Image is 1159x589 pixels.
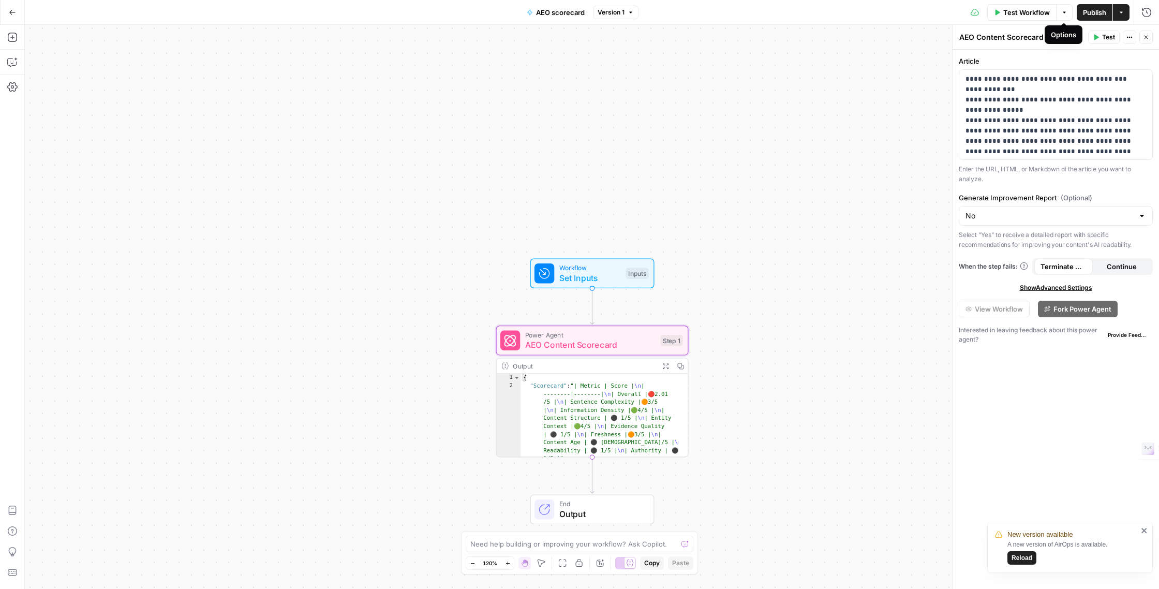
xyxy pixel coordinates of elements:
g: Edge from start to step_1 [590,288,594,325]
div: Options [1051,30,1076,40]
span: Reload [1012,553,1032,563]
div: Step 1 [661,335,683,346]
span: Test [1102,33,1115,42]
p: Enter the URL, HTML, or Markdown of the article you want to analyze. [959,164,1153,184]
button: Fork Power Agent [1038,301,1118,317]
button: Paste [668,556,693,570]
span: Toggle code folding, rows 1 through 4 [513,374,520,382]
textarea: AEO Content Scorecard [959,32,1044,42]
span: (Optional) [1061,193,1092,203]
a: When the step fails: [959,262,1028,271]
button: AEO scorecard [521,4,591,21]
div: Power AgentAEO Content ScorecardStep 1Output{ "Scorecard":"| Metric | Score |\n| --------|-------... [496,326,689,457]
span: Provide Feedback [1108,331,1149,339]
button: Copy [640,556,664,570]
span: AEO Content Scorecard [525,338,656,351]
span: Publish [1083,7,1106,18]
button: View Workflow [959,301,1030,317]
input: No [965,211,1134,221]
div: WorkflowSet InputsInputs [496,258,689,288]
button: Version 1 [593,6,638,19]
span: Output [559,508,644,520]
g: Edge from step_1 to end [590,457,594,493]
div: EndOutput [496,494,689,524]
span: Set Inputs [559,272,621,284]
span: Copy [644,558,660,568]
div: 2 [497,382,521,463]
button: Reload [1007,551,1036,565]
button: Publish [1077,4,1112,21]
span: AEO scorecard [536,7,585,18]
span: End [559,499,644,509]
span: New version available [1007,529,1073,540]
span: Fork Power Agent [1053,304,1111,314]
label: Generate Improvement Report [959,193,1153,203]
span: View Workflow [975,304,1023,314]
div: A new version of AirOps is available. [1007,540,1138,565]
label: Article [959,56,1153,66]
span: Paste [672,558,689,568]
button: Test Workflow [987,4,1056,21]
button: Provide Feedback [1104,329,1153,341]
button: Test [1088,31,1120,44]
button: close [1141,526,1148,535]
span: Version 1 [598,8,625,17]
div: Output [513,361,655,371]
span: Continue [1107,261,1137,272]
span: Workflow [559,263,621,273]
span: Power Agent [525,330,656,340]
div: Interested in leaving feedback about this power agent? [959,326,1153,344]
div: Inputs [626,268,648,279]
p: Select "Yes" to receive a detailed report with specific recommendations for improving your conten... [959,230,1153,250]
span: Test Workflow [1003,7,1050,18]
span: 120% [483,559,497,567]
span: Show Advanced Settings [1020,283,1092,292]
button: Continue [1093,258,1151,275]
div: 1 [497,374,521,382]
span: Terminate Workflow [1041,261,1087,272]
